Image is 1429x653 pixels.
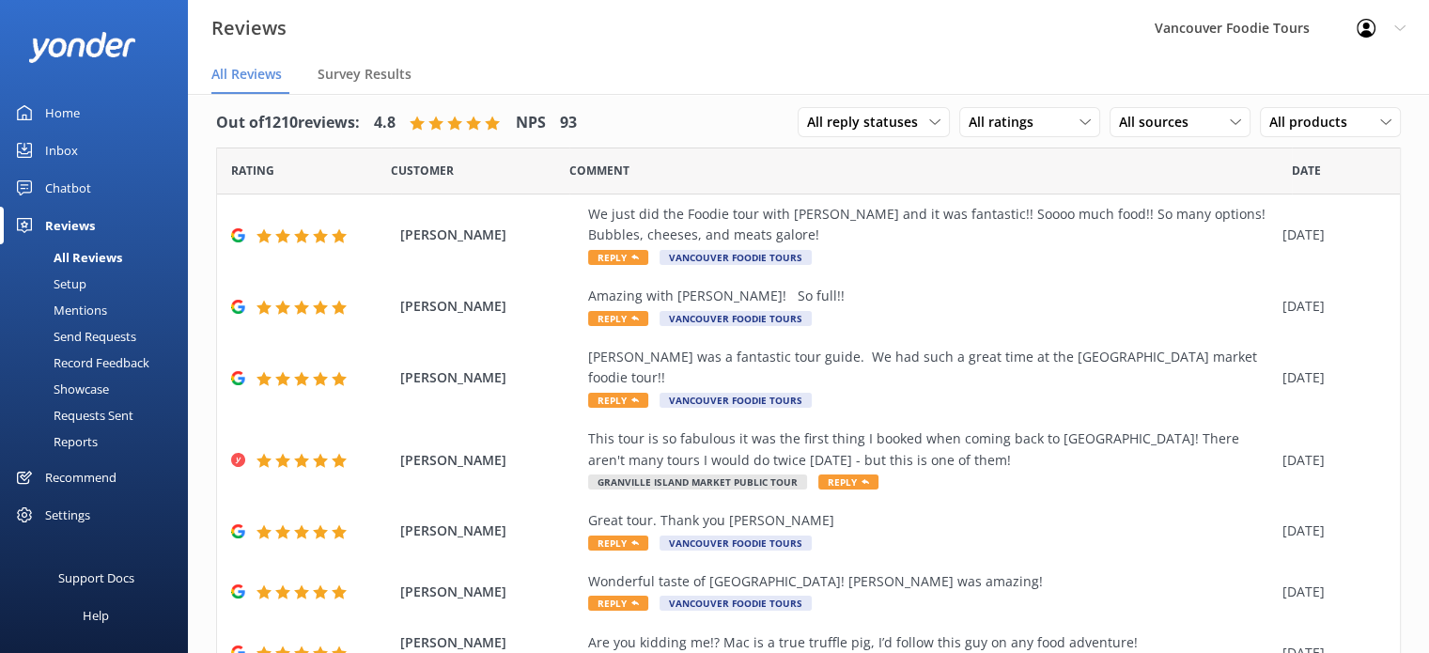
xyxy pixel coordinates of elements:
[45,459,116,496] div: Recommend
[11,350,149,376] div: Record Feedback
[588,596,648,611] span: Reply
[45,94,80,132] div: Home
[1282,450,1376,471] div: [DATE]
[11,402,133,428] div: Requests Sent
[1269,112,1359,132] span: All products
[11,376,109,402] div: Showcase
[400,296,579,317] span: [PERSON_NAME]
[11,428,188,455] a: Reports
[1282,296,1376,317] div: [DATE]
[374,111,396,135] h4: 4.8
[588,571,1273,592] div: Wonderful taste of [GEOGRAPHIC_DATA]! [PERSON_NAME] was amazing!
[588,510,1273,531] div: Great tour. Thank you [PERSON_NAME]
[400,582,579,602] span: [PERSON_NAME]
[45,207,95,244] div: Reviews
[11,297,107,323] div: Mentions
[1119,112,1200,132] span: All sources
[58,559,134,597] div: Support Docs
[11,402,188,428] a: Requests Sent
[588,286,1273,306] div: Amazing with [PERSON_NAME]! So full!!
[11,323,136,350] div: Send Requests
[11,350,188,376] a: Record Feedback
[211,13,287,43] h3: Reviews
[588,204,1273,246] div: We just did the Foodie tour with [PERSON_NAME] and it was fantastic!! Soooo much food!! So many o...
[660,596,812,611] span: Vancouver Foodie Tours
[588,393,648,408] span: Reply
[588,347,1273,389] div: [PERSON_NAME] was a fantastic tour guide. We had such a great time at the [GEOGRAPHIC_DATA] marke...
[231,162,274,179] span: Date
[83,597,109,634] div: Help
[216,111,360,135] h4: Out of 1210 reviews:
[400,225,579,245] span: [PERSON_NAME]
[569,162,629,179] span: Question
[11,297,188,323] a: Mentions
[45,169,91,207] div: Chatbot
[11,428,98,455] div: Reports
[318,65,412,84] span: Survey Results
[11,271,188,297] a: Setup
[28,32,136,63] img: yonder-white-logo.png
[45,132,78,169] div: Inbox
[588,311,648,326] span: Reply
[560,111,577,135] h4: 93
[969,112,1045,132] span: All ratings
[11,271,86,297] div: Setup
[1282,225,1376,245] div: [DATE]
[516,111,546,135] h4: NPS
[1282,367,1376,388] div: [DATE]
[588,536,648,551] span: Reply
[400,450,579,471] span: [PERSON_NAME]
[818,474,878,490] span: Reply
[11,376,188,402] a: Showcase
[588,250,648,265] span: Reply
[588,632,1273,653] div: Are you kidding me!? Mac is a true truffle pig, I’d follow this guy on any food adventure!
[211,65,282,84] span: All Reviews
[1282,582,1376,602] div: [DATE]
[11,244,122,271] div: All Reviews
[588,474,807,490] span: Granville Island Market Public Tour
[807,112,929,132] span: All reply statuses
[391,162,454,179] span: Date
[1282,521,1376,541] div: [DATE]
[400,521,579,541] span: [PERSON_NAME]
[11,244,188,271] a: All Reviews
[660,250,812,265] span: Vancouver Foodie Tours
[400,367,579,388] span: [PERSON_NAME]
[11,323,188,350] a: Send Requests
[588,428,1273,471] div: This tour is so fabulous it was the first thing I booked when coming back to [GEOGRAPHIC_DATA]! T...
[660,536,812,551] span: Vancouver Foodie Tours
[660,393,812,408] span: Vancouver Foodie Tours
[45,496,90,534] div: Settings
[660,311,812,326] span: Vancouver Foodie Tours
[1292,162,1321,179] span: Date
